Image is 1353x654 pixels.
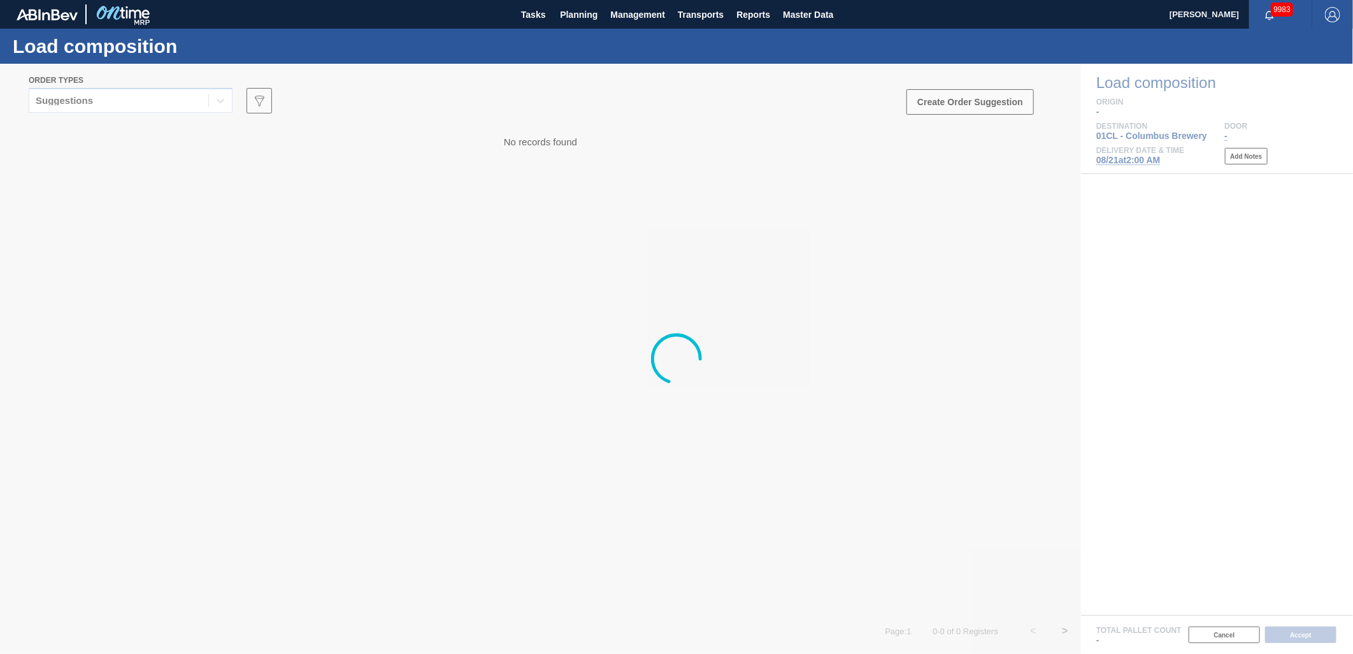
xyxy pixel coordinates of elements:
img: Logout [1325,7,1340,22]
span: Transports [678,7,724,22]
span: Reports [736,7,770,22]
span: Tasks [519,7,547,22]
button: Notifications [1249,6,1290,24]
span: Master Data [783,7,833,22]
span: 9983 [1271,3,1293,17]
h1: Load composition [13,39,239,54]
img: TNhmsLtSVTkK8tSr43FrP2fwEKptu5GPRR3wAAAABJRU5ErkJggg== [17,9,78,20]
span: Planning [560,7,598,22]
span: Management [610,7,665,22]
